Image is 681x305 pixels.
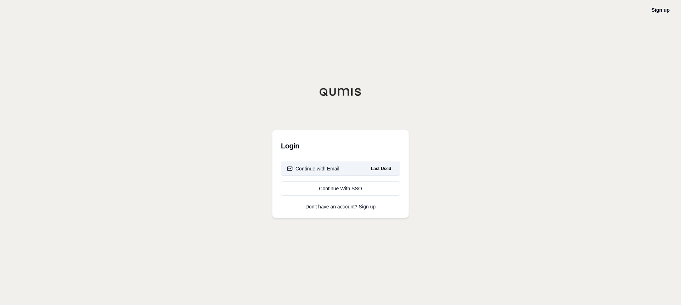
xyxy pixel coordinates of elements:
[319,88,362,96] img: Qumis
[359,204,376,209] a: Sign up
[281,181,400,196] a: Continue With SSO
[652,7,670,13] a: Sign up
[287,165,339,172] div: Continue with Email
[281,139,400,153] h3: Login
[281,162,400,176] button: Continue with EmailLast Used
[281,204,400,209] p: Don't have an account?
[368,164,394,173] span: Last Used
[287,185,394,192] div: Continue With SSO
